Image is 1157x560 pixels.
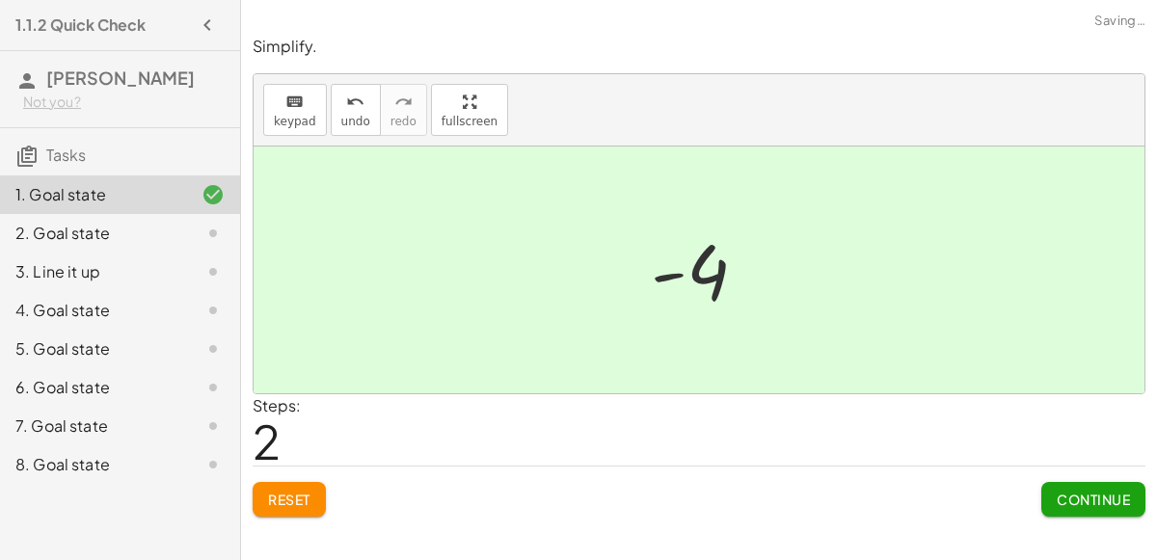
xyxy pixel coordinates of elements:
[202,260,225,283] i: Task not started.
[15,260,171,283] div: 3. Line it up
[442,115,498,128] span: fullscreen
[15,222,171,245] div: 2. Goal state
[15,414,171,438] div: 7. Goal state
[1094,12,1145,31] span: Saving…
[15,299,171,322] div: 4. Goal state
[202,222,225,245] i: Task not started.
[202,376,225,399] i: Task not started.
[274,115,316,128] span: keypad
[1057,491,1130,508] span: Continue
[285,91,304,114] i: keyboard
[253,482,326,517] button: Reset
[23,93,225,112] div: Not you?
[202,337,225,360] i: Task not started.
[341,115,370,128] span: undo
[253,412,281,470] span: 2
[1041,482,1145,517] button: Continue
[390,115,417,128] span: redo
[15,337,171,360] div: 5. Goal state
[46,67,195,89] span: [PERSON_NAME]
[202,453,225,476] i: Task not started.
[202,183,225,206] i: Task finished and correct.
[331,84,381,136] button: undoundo
[346,91,364,114] i: undo
[15,453,171,476] div: 8. Goal state
[380,84,427,136] button: redoredo
[263,84,327,136] button: keyboardkeypad
[202,299,225,322] i: Task not started.
[394,91,413,114] i: redo
[268,491,310,508] span: Reset
[46,145,86,165] span: Tasks
[253,36,1145,58] p: Simplify.
[15,13,146,37] h4: 1.1.2 Quick Check
[431,84,508,136] button: fullscreen
[253,395,301,415] label: Steps:
[15,376,171,399] div: 6. Goal state
[15,183,171,206] div: 1. Goal state
[202,414,225,438] i: Task not started.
